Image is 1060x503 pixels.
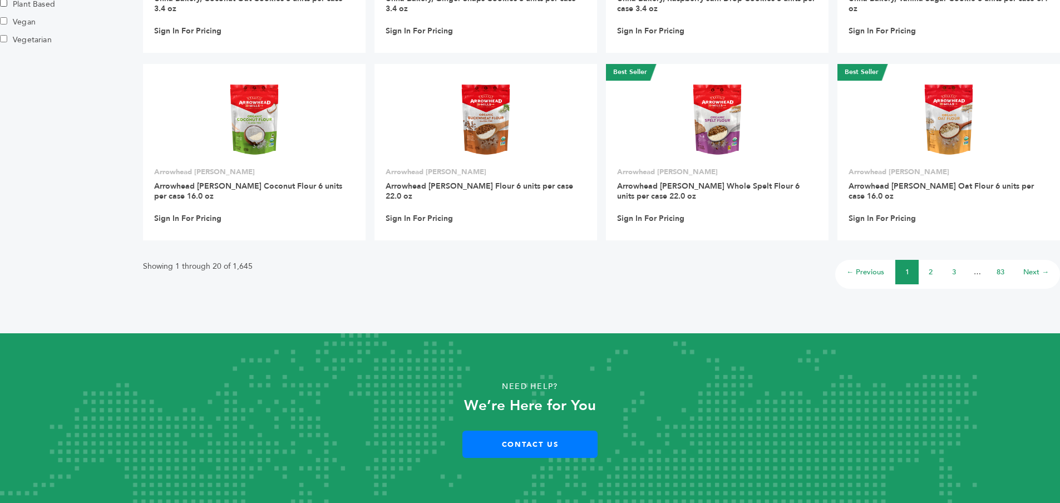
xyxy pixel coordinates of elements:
[686,80,748,160] img: Arrowhead Mills Whole Spelt Flour 6 units per case 22.0 oz
[849,26,916,36] a: Sign In For Pricing
[223,80,285,160] img: Arrowhead Mills Coconut Flour 6 units per case 16.0 oz
[143,260,253,273] p: Showing 1 through 20 of 1,645
[952,267,956,277] a: 3
[462,431,598,458] a: Contact Us
[849,181,1034,201] a: Arrowhead [PERSON_NAME] Oat Flour 6 units per case 16.0 oz
[386,26,453,36] a: Sign In For Pricing
[386,181,573,201] a: Arrowhead [PERSON_NAME] Flour 6 units per case 22.0 oz
[617,167,817,177] p: Arrowhead [PERSON_NAME]
[464,396,596,416] strong: We’re Here for You
[154,167,354,177] p: Arrowhead [PERSON_NAME]
[386,214,453,224] a: Sign In For Pricing
[849,167,1049,177] p: Arrowhead [PERSON_NAME]
[846,267,884,277] a: ← Previous
[997,267,1004,277] a: 83
[905,267,909,277] a: 1
[154,26,221,36] a: Sign In For Pricing
[929,267,933,277] a: 2
[965,260,989,284] li: …
[617,214,684,224] a: Sign In For Pricing
[617,181,800,201] a: Arrowhead [PERSON_NAME] Whole Spelt Flour 6 units per case 22.0 oz
[849,214,916,224] a: Sign In For Pricing
[154,181,342,201] a: Arrowhead [PERSON_NAME] Coconut Flour 6 units per case 16.0 oz
[154,214,221,224] a: Sign In For Pricing
[918,80,980,160] img: Arrowhead Mills Oat Flour 6 units per case 16.0 oz
[53,378,1007,395] p: Need Help?
[386,167,586,177] p: Arrowhead [PERSON_NAME]
[1023,267,1049,277] a: Next →
[455,80,517,160] img: Arrowhead Mills Buckwheat Flour 6 units per case 22.0 oz
[617,26,684,36] a: Sign In For Pricing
